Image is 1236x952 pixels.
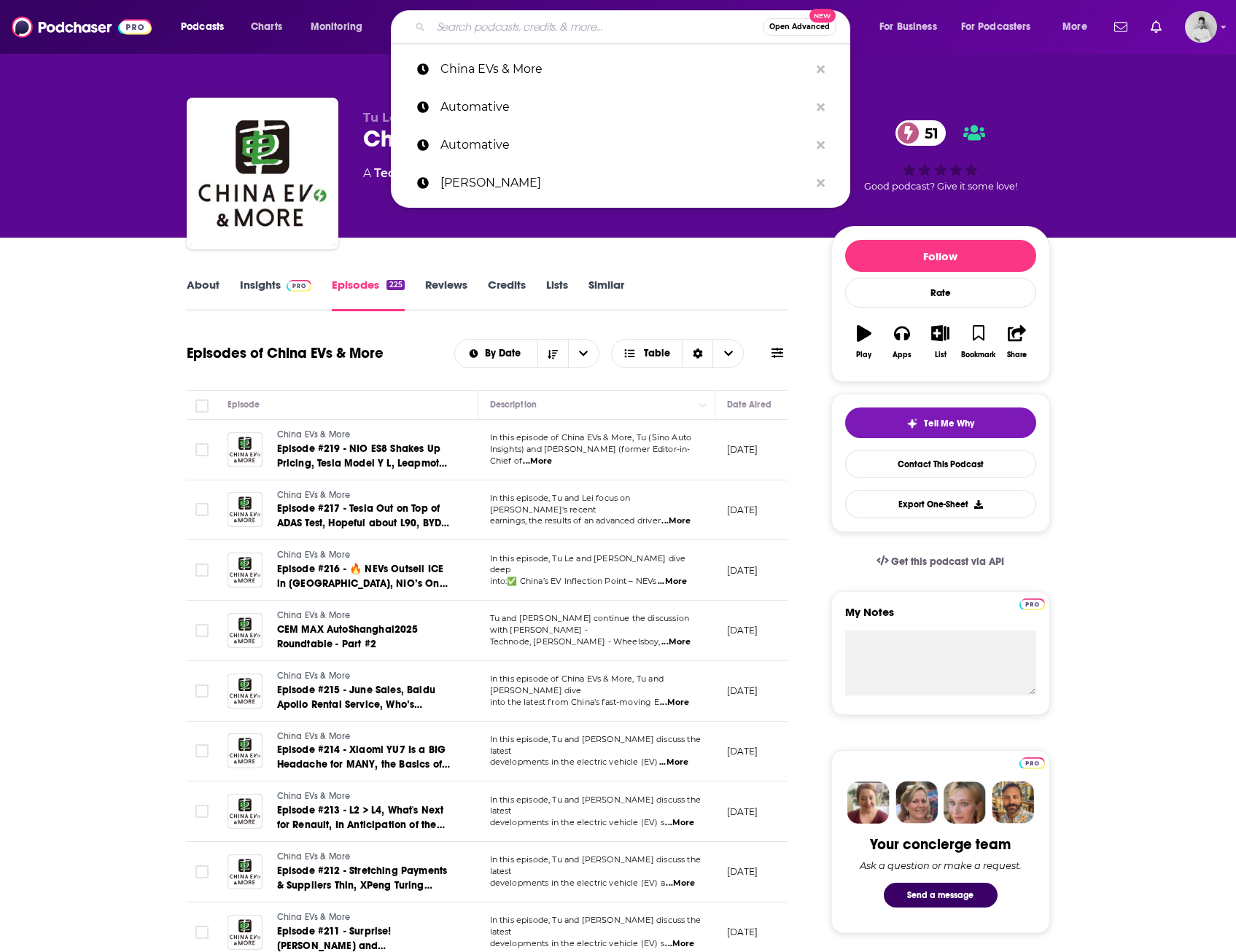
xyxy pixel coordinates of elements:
[961,351,995,359] div: Bookmark
[190,101,335,246] img: China EVs & More
[490,854,701,876] span: In this episode, Tu and [PERSON_NAME] discuss the latest
[910,120,946,146] span: 51
[277,502,450,544] span: Episode #217 - Tesla Out on Top of ADAS Test, Hopeful about L90, BYD Sponsors Sports
[195,865,209,878] span: Toggle select row
[490,553,686,575] span: In this episode, Tu Le and [PERSON_NAME] dive deep
[374,166,443,180] a: Technology
[277,744,450,785] span: Episode #214 - Xiaomi YU7 Is a BIG Headache for MANY, the Basics of Ramping Production
[893,351,912,359] div: Apps
[277,912,351,922] span: China EVs & More
[277,442,452,471] a: Episode #219 - NIO ES8 Shakes Up Pricing, Tesla Model Y L, Leapmotor & XPeng Breakout
[277,429,351,440] span: China EVs & More
[763,18,836,36] button: Open AdvancedNew
[891,555,1004,568] span: Get this podcast via API
[924,418,974,429] span: Tell Me Why
[537,340,568,367] button: Sort Direction
[195,624,209,637] span: Toggle select row
[546,278,568,311] a: Lists
[870,835,1011,854] div: Your concierge team
[727,684,758,697] p: [DATE]
[659,757,688,768] span: ...More
[277,550,351,560] span: China EVs & More
[12,13,152,41] img: Podchaser - Follow, Share and Rate Podcasts
[490,493,631,515] span: In this episode, Tu and Lei focus on [PERSON_NAME]'s recent
[845,240,1036,272] button: Follow
[727,805,758,818] p: [DATE]
[332,278,404,311] a: Episodes225
[992,781,1034,824] img: Jon Profile
[682,340,712,367] div: Sort Direction
[277,502,452,531] a: Episode #217 - Tesla Out on Top of ADAS Test, Hopeful about L90, BYD Sponsors Sports
[425,278,467,311] a: Reviews
[277,671,351,681] span: China EVs & More
[311,17,362,37] span: Monitoring
[277,865,448,921] span: Episode #212 - Stretching Payments & Suppliers Thin, XPeng Turing chips, GM #2 in the [GEOGRAPHIC...
[727,624,758,636] p: [DATE]
[865,544,1017,580] a: Get this podcast via API
[277,489,452,502] a: China EVs & More
[455,348,537,359] button: open menu
[727,865,758,878] p: [DATE]
[277,623,452,652] a: CEM MAX AutoShanghai2025 Roundtable - Part #2
[277,731,351,741] span: China EVs & More
[277,790,452,803] a: China EVs & More
[405,10,864,44] div: Search podcasts, credits, & more...
[727,504,758,516] p: [DATE]
[277,683,452,712] a: Episode #215 - June Sales, Baidu Apollo Rental Service, Who’s Coming After the Model Y
[1019,757,1045,769] img: Podchaser Pro
[391,164,850,202] a: [PERSON_NAME]
[490,734,701,756] span: In this episode, Tu and [PERSON_NAME] discuss the latest
[906,418,918,429] img: tell me why sparkle
[869,15,955,39] button: open menu
[611,339,745,368] button: Choose View
[440,88,809,126] p: Automative
[490,432,692,442] span: In this episode of China EVs & More, Tu (Sino Auto
[1052,15,1105,39] button: open menu
[727,564,758,577] p: [DATE]
[935,351,947,359] div: List
[588,278,624,311] a: Similar
[1062,17,1087,37] span: More
[195,744,209,757] span: Toggle select row
[845,278,1036,308] div: Rate
[241,15,291,39] a: Charts
[391,50,850,88] a: China EVs & More
[658,576,687,588] span: ...More
[440,126,809,164] p: Automative
[727,926,758,938] p: [DATE]
[195,805,209,818] span: Toggle select row
[391,126,850,164] a: Automative
[440,164,809,202] p: Edward Niedermeyer
[277,549,452,562] a: China EVs & More
[490,878,665,888] span: developments in the electric vehicle (EV) a
[856,351,871,359] div: Play
[895,120,946,146] a: 51
[277,803,452,832] a: Episode #213 - L2 > L4, What's Next for Renault, In Anticipation of the Xiaomi YU7
[1185,11,1217,43] img: User Profile
[490,674,664,695] span: In this episode of China EVs & More, Tu and [PERSON_NAME] dive
[523,456,552,467] span: ...More
[952,15,1052,39] button: open menu
[860,859,1022,871] div: Ask a question or make a request.
[727,396,771,413] div: Date Aired
[187,344,384,362] h1: Episodes of China EVs & More
[300,15,381,39] button: open menu
[809,9,836,23] span: New
[277,804,445,846] span: Episode #213 - L2 > L4, What's Next for Renault, In Anticipation of the Xiaomi YU7
[195,443,209,456] span: Toggle select row
[277,851,351,862] span: China EVs & More
[960,316,998,368] button: Bookmark
[277,670,452,683] a: China EVs & More
[277,429,452,442] a: China EVs & More
[961,17,1031,37] span: For Podcasters
[845,407,1036,438] button: tell me why sparkleTell Me Why
[195,684,209,698] span: Toggle select row
[240,278,312,311] a: InsightsPodchaser Pro
[431,15,763,39] input: Search podcasts, credits, & more...
[883,316,921,368] button: Apps
[277,442,449,484] span: Episode #219 - NIO ES8 Shakes Up Pricing, Tesla Model Y L, Leapmotor & XPeng Breakout
[847,781,890,824] img: Sydney Profile
[490,396,537,413] div: Description
[195,503,209,516] span: Toggle select row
